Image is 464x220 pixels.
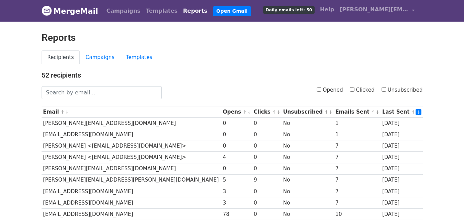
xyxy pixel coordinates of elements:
span: Daily emails left: 50 [263,6,314,14]
a: Campaigns [80,50,120,65]
input: Unsubscribed [382,87,386,92]
td: 9 [252,174,282,186]
td: 7 [334,186,381,197]
td: 1 [334,129,381,140]
td: 7 [334,140,381,152]
td: 0 [252,208,282,220]
a: ↑ [371,109,375,115]
img: MergeMail logo [42,5,52,16]
td: [PERSON_NAME][EMAIL_ADDRESS][PERSON_NAME][DOMAIN_NAME] [42,174,221,186]
td: 3 [221,197,252,208]
td: 3 [221,186,252,197]
th: Emails Sent [334,106,381,118]
td: [DATE] [381,152,423,163]
input: Search by email... [42,86,162,99]
td: 7 [334,174,381,186]
td: [DATE] [381,129,423,140]
td: No [282,208,334,220]
td: 4 [221,152,252,163]
a: ↓ [277,109,281,115]
td: [EMAIL_ADDRESS][DOMAIN_NAME] [42,197,221,208]
th: Email [42,106,221,118]
th: Last Sent [381,106,423,118]
a: ↓ [416,109,421,115]
a: ↑ [243,109,247,115]
th: Unsubscribed [282,106,334,118]
a: ↑ [61,109,65,115]
td: 10 [334,208,381,220]
a: Campaigns [104,4,143,18]
td: No [282,118,334,129]
a: Recipients [42,50,80,65]
a: [PERSON_NAME][EMAIL_ADDRESS][DOMAIN_NAME] [337,3,417,19]
th: Opens [221,106,252,118]
a: Help [317,3,337,16]
a: ↑ [411,109,415,115]
td: No [282,152,334,163]
td: 0 [221,129,252,140]
td: 7 [334,163,381,174]
td: 0 [252,197,282,208]
td: 78 [221,208,252,220]
input: Clicked [350,87,354,92]
td: 0 [252,186,282,197]
td: [PERSON_NAME][EMAIL_ADDRESS][DOMAIN_NAME] [42,163,221,174]
a: Daily emails left: 50 [260,3,317,16]
td: [DATE] [381,174,423,186]
a: ↓ [376,109,380,115]
td: No [282,174,334,186]
input: Opened [317,87,321,92]
td: [DATE] [381,118,423,129]
td: 0 [252,163,282,174]
a: ↑ [272,109,276,115]
td: 5 [221,174,252,186]
td: No [282,129,334,140]
td: [EMAIL_ADDRESS][DOMAIN_NAME] [42,129,221,140]
td: [DATE] [381,197,423,208]
td: No [282,197,334,208]
td: [PERSON_NAME] <[EMAIL_ADDRESS][DOMAIN_NAME]> [42,152,221,163]
span: [PERSON_NAME][EMAIL_ADDRESS][DOMAIN_NAME] [340,5,408,14]
a: MergeMail [42,4,98,18]
a: Templates [120,50,158,65]
td: 0 [221,140,252,152]
a: ↓ [65,109,69,115]
a: Reports [180,4,210,18]
td: 0 [252,152,282,163]
label: Opened [317,86,343,94]
a: ↓ [247,109,251,115]
td: [EMAIL_ADDRESS][DOMAIN_NAME] [42,186,221,197]
a: ↑ [325,109,328,115]
td: 7 [334,197,381,208]
th: Clicks [252,106,282,118]
td: 0 [221,163,252,174]
a: Templates [143,4,180,18]
a: ↓ [329,109,333,115]
td: [DATE] [381,186,423,197]
td: [EMAIL_ADDRESS][DOMAIN_NAME] [42,208,221,220]
a: Open Gmail [213,6,251,16]
td: [PERSON_NAME] <[EMAIL_ADDRESS][DOMAIN_NAME]> [42,140,221,152]
td: 7 [334,152,381,163]
td: [DATE] [381,140,423,152]
h2: Reports [42,32,423,44]
td: [PERSON_NAME][EMAIL_ADDRESS][DOMAIN_NAME] [42,118,221,129]
td: [DATE] [381,208,423,220]
td: No [282,140,334,152]
td: No [282,163,334,174]
td: 0 [252,129,282,140]
td: No [282,186,334,197]
td: 0 [252,118,282,129]
td: [DATE] [381,163,423,174]
h4: 52 recipients [42,71,423,79]
label: Unsubscribed [382,86,423,94]
td: 0 [221,118,252,129]
label: Clicked [350,86,375,94]
td: 0 [252,140,282,152]
td: 1 [334,118,381,129]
